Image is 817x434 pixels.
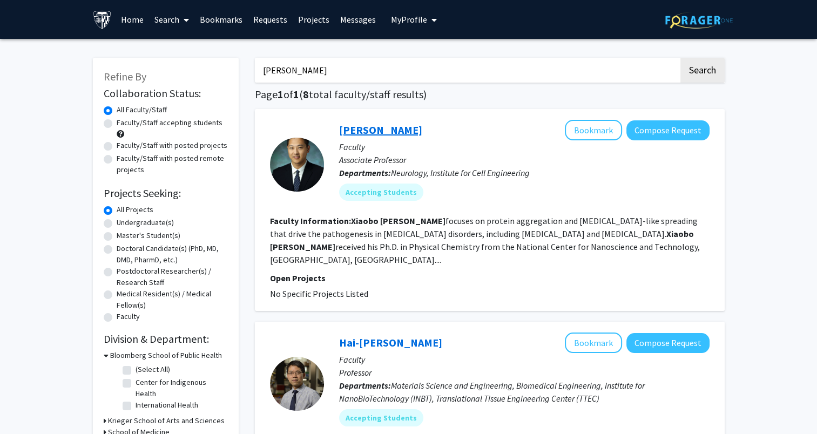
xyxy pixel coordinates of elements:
mat-chip: Accepting Students [339,184,423,201]
img: ForagerOne Logo [665,12,733,29]
a: Hai-[PERSON_NAME] [339,336,442,349]
span: Neurology, Institute for Cell Engineering [391,167,530,178]
h1: Page of ( total faculty/staff results) [255,88,725,101]
h2: Collaboration Status: [104,87,228,100]
button: Add Hai-Quan Mao to Bookmarks [565,333,622,353]
b: Departments: [339,380,391,391]
span: Refine By [104,70,146,83]
a: Messages [335,1,381,38]
label: Faculty/Staff with posted projects [117,140,227,151]
button: Compose Request to Xiaobo Mao [626,120,710,140]
span: Materials Science and Engineering, Biomedical Engineering, Institute for NanoBioTechnology (INBT)... [339,380,645,404]
a: [PERSON_NAME] [339,123,422,137]
span: My Profile [391,14,427,25]
span: No Specific Projects Listed [270,288,368,299]
p: Faculty [339,353,710,366]
p: Open Projects [270,272,710,284]
label: International Health [136,399,198,411]
span: 1 [278,87,283,101]
a: Search [149,1,194,38]
fg-read-more: focuses on protein aggregation and [MEDICAL_DATA]-like spreading that drive the pathogenesis in [... [270,215,700,265]
p: Professor [339,366,710,379]
label: Postdoctoral Researcher(s) / Research Staff [117,266,228,288]
b: Faculty Information: [270,215,351,226]
input: Search Keywords [255,58,679,83]
b: [PERSON_NAME] [380,215,445,226]
label: Doctoral Candidate(s) (PhD, MD, DMD, PharmD, etc.) [117,243,228,266]
h2: Division & Department: [104,333,228,345]
label: Master's Student(s) [117,230,180,241]
button: Add Xiaobo Mao to Bookmarks [565,120,622,140]
h3: Bloomberg School of Public Health [110,350,222,361]
img: Johns Hopkins University Logo [93,10,112,29]
b: [PERSON_NAME] [270,241,335,252]
h3: Krieger School of Arts and Sciences [108,415,225,426]
span: 1 [293,87,299,101]
label: Faculty/Staff accepting students [117,117,222,128]
p: Associate Professor [339,153,710,166]
b: Xiaobo [666,228,694,239]
label: Faculty/Staff with posted remote projects [117,153,228,175]
a: Projects [293,1,335,38]
a: Requests [248,1,293,38]
iframe: Chat [8,385,46,426]
mat-chip: Accepting Students [339,409,423,426]
b: Departments: [339,167,391,178]
label: All Faculty/Staff [117,104,167,116]
b: Xiaobo [351,215,379,226]
p: Faculty [339,140,710,153]
span: 8 [303,87,309,101]
label: Center for Indigenous Health [136,377,225,399]
h2: Projects Seeking: [104,187,228,200]
label: Faculty [117,311,140,322]
label: Medical Resident(s) / Medical Fellow(s) [117,288,228,311]
a: Home [116,1,149,38]
button: Search [680,58,725,83]
a: Bookmarks [194,1,248,38]
button: Compose Request to Hai-Quan Mao [626,333,710,353]
label: All Projects [117,204,153,215]
label: (Select All) [136,364,170,375]
label: Undergraduate(s) [117,217,174,228]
